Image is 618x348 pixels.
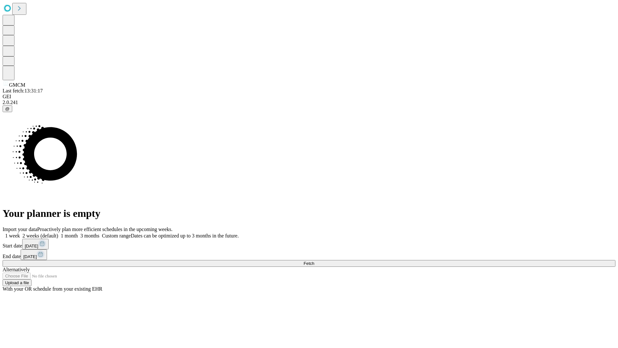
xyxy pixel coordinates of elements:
[22,239,49,249] button: [DATE]
[3,100,615,105] div: 2.0.241
[304,261,314,266] span: Fetch
[9,82,25,88] span: GMCM
[5,233,20,238] span: 1 week
[102,233,131,238] span: Custom range
[3,88,43,93] span: Last fetch: 13:31:17
[61,233,78,238] span: 1 month
[5,106,10,111] span: @
[21,249,47,260] button: [DATE]
[3,279,32,286] button: Upload a file
[25,244,38,248] span: [DATE]
[3,227,37,232] span: Import your data
[131,233,239,238] span: Dates can be optimized up to 3 months in the future.
[3,260,615,267] button: Fetch
[3,105,12,112] button: @
[3,249,615,260] div: End date
[37,227,173,232] span: Proactively plan more efficient schedules in the upcoming weeks.
[3,94,615,100] div: GEI
[80,233,99,238] span: 3 months
[3,239,615,249] div: Start date
[3,267,30,272] span: Alternatively
[23,254,37,259] span: [DATE]
[3,286,102,292] span: With your OR schedule from your existing EHR
[3,208,615,219] h1: Your planner is empty
[23,233,58,238] span: 2 weeks (default)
